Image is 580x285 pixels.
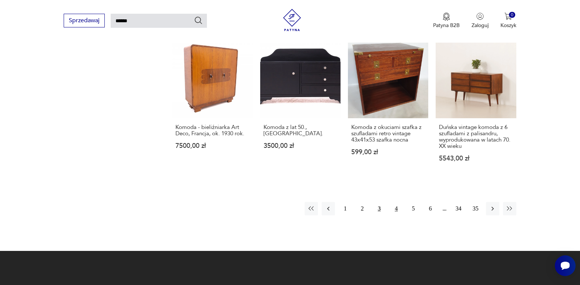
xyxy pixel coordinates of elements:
[469,202,482,215] button: 35
[64,19,105,24] a: Sprzedawaj
[424,202,437,215] button: 6
[439,155,513,162] p: 5543,00 zł
[452,202,465,215] button: 34
[472,22,489,29] p: Zaloguj
[64,14,105,27] button: Sprzedawaj
[433,13,460,29] button: Patyna B2B
[500,13,516,29] button: 0Koszyk
[351,149,425,155] p: 599,00 zł
[339,202,352,215] button: 1
[172,38,252,176] a: Komoda - bieliźniarka Art Deco, Francja, ok. 1930 rok.Komoda - bieliźniarka Art Deco, Francja, ok...
[504,13,512,20] img: Ikona koszyka
[436,38,516,176] a: Duńska vintage komoda z 6 szufladami z palisandru, wyprodukowana w latach 70. XX wiekuDuńska vint...
[433,13,460,29] a: Ikona medaluPatyna B2B
[555,255,576,276] iframe: Smartsupp widget button
[264,143,337,149] p: 3500,00 zł
[264,124,337,137] h3: Komoda z lat 50., [GEOGRAPHIC_DATA].
[175,143,249,149] p: 7500,00 zł
[373,202,386,215] button: 3
[407,202,420,215] button: 5
[348,38,428,176] a: Komoda z okuciami szafka z szufladami retro vintage 43x41x53 szafka nocnaKomoda z okuciami szafka...
[356,202,369,215] button: 2
[194,16,203,25] button: Szukaj
[281,9,303,31] img: Patyna - sklep z meblami i dekoracjami vintage
[439,124,513,149] h3: Duńska vintage komoda z 6 szufladami z palisandru, wyprodukowana w latach 70. XX wieku
[509,12,515,18] div: 0
[260,38,341,176] a: Komoda z lat 50., Polska.Komoda z lat 50., [GEOGRAPHIC_DATA].3500,00 zł
[476,13,484,20] img: Ikonka użytkownika
[175,124,249,137] h3: Komoda - bieliźniarka Art Deco, Francja, ok. 1930 rok.
[390,202,403,215] button: 4
[500,22,516,29] p: Koszyk
[472,13,489,29] button: Zaloguj
[443,13,450,21] img: Ikona medalu
[351,124,425,143] h3: Komoda z okuciami szafka z szufladami retro vintage 43x41x53 szafka nocna
[433,22,460,29] p: Patyna B2B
